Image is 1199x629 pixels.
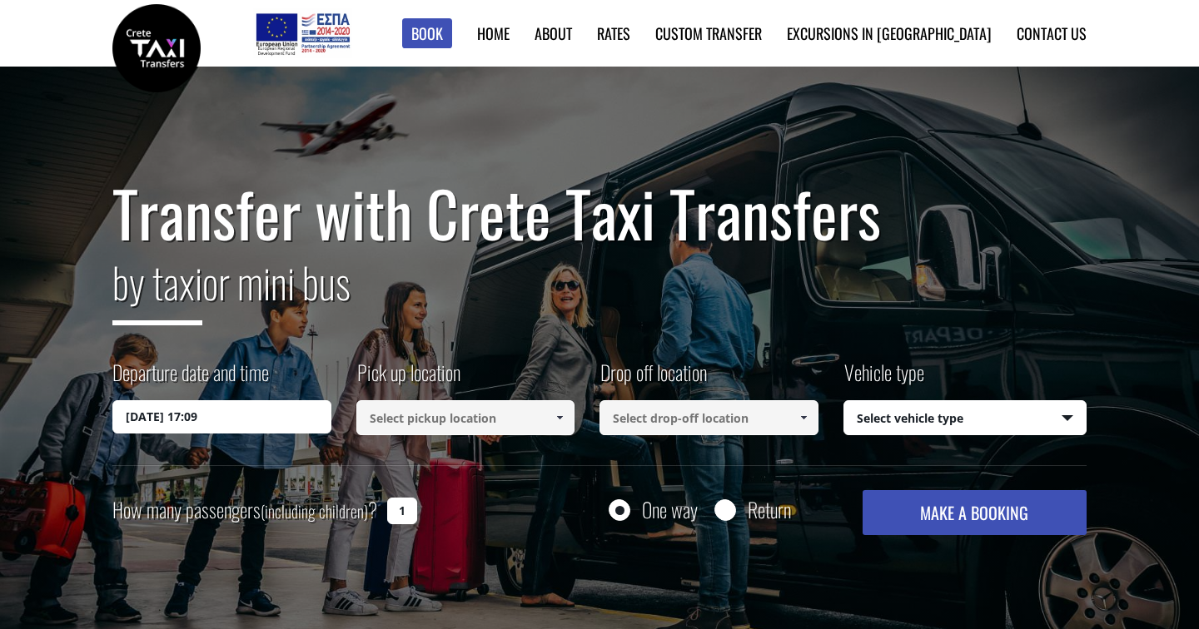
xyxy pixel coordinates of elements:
a: Show All Items [546,400,574,435]
label: One way [642,499,698,520]
img: e-bannersEUERDF180X90.jpg [253,8,352,58]
label: Vehicle type [843,358,924,400]
img: Crete Taxi Transfers | Safe Taxi Transfer Services from to Heraklion Airport, Chania Airport, Ret... [112,4,201,92]
a: Crete Taxi Transfers | Safe Taxi Transfer Services from to Heraklion Airport, Chania Airport, Ret... [112,37,201,55]
a: Show All Items [789,400,817,435]
a: Contact us [1017,22,1087,44]
a: Book [402,18,452,49]
h1: Transfer with Crete Taxi Transfers [112,178,1087,248]
small: (including children) [261,498,368,523]
span: Select vehicle type [844,401,1087,436]
button: MAKE A BOOKING [863,490,1087,535]
label: Pick up location [356,358,460,400]
a: Custom Transfer [655,22,762,44]
a: Rates [597,22,630,44]
input: Select pickup location [356,400,575,435]
a: About [535,22,572,44]
a: Excursions in [GEOGRAPHIC_DATA] [787,22,992,44]
label: Departure date and time [112,358,269,400]
a: Home [477,22,510,44]
label: Return [748,499,791,520]
input: Select drop-off location [599,400,818,435]
label: Drop off location [599,358,707,400]
label: How many passengers ? [112,490,377,531]
h2: or mini bus [112,248,1087,338]
span: by taxi [112,250,202,325]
